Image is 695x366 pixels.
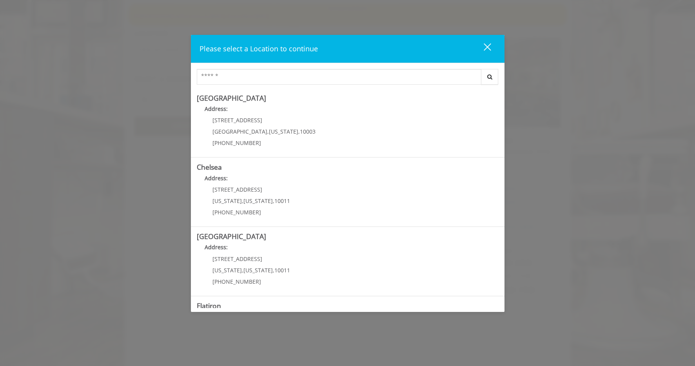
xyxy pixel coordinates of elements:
b: Address: [205,105,228,112]
span: [STREET_ADDRESS] [212,116,262,124]
span: [US_STATE] [243,266,273,274]
span: , [242,197,243,205]
span: 10003 [300,128,316,135]
button: close dialog [469,41,496,57]
span: [US_STATE] [243,197,273,205]
span: 10011 [274,266,290,274]
span: , [298,128,300,135]
b: Address: [205,243,228,251]
span: 10011 [274,197,290,205]
b: [GEOGRAPHIC_DATA] [197,232,266,241]
span: [STREET_ADDRESS] [212,186,262,193]
span: , [267,128,269,135]
b: Flatiron [197,301,221,310]
b: [GEOGRAPHIC_DATA] [197,93,266,103]
input: Search Center [197,69,481,85]
span: [GEOGRAPHIC_DATA] [212,128,267,135]
span: [PHONE_NUMBER] [212,139,261,147]
span: , [273,197,274,205]
span: [PHONE_NUMBER] [212,208,261,216]
div: Center Select [197,69,499,89]
span: [STREET_ADDRESS] [212,255,262,263]
div: close dialog [475,43,490,54]
span: [US_STATE] [212,197,242,205]
i: Search button [485,74,494,80]
span: [US_STATE] [212,266,242,274]
span: Please select a Location to continue [200,44,318,53]
span: [US_STATE] [269,128,298,135]
span: , [273,266,274,274]
span: [PHONE_NUMBER] [212,278,261,285]
b: Chelsea [197,162,222,172]
b: Address: [205,174,228,182]
span: , [242,266,243,274]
